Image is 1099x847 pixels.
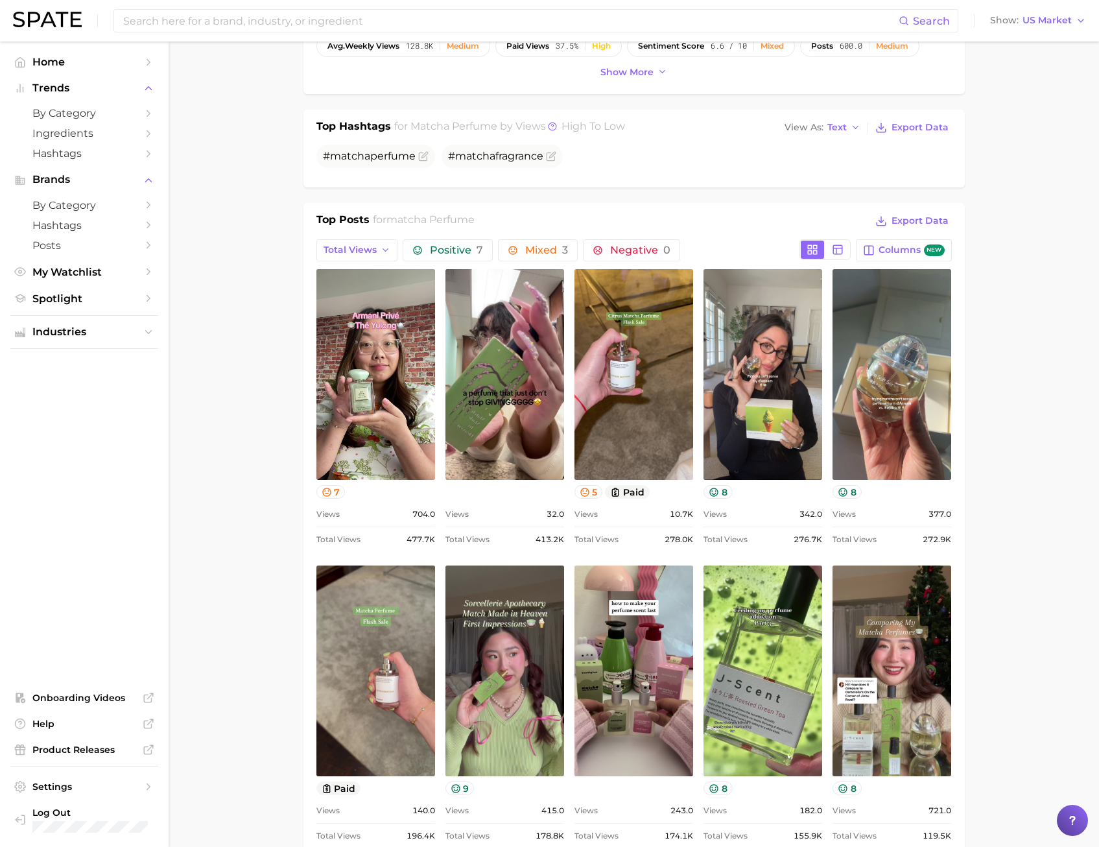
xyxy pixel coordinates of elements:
[32,56,136,68] span: Home
[1022,17,1072,24] span: US Market
[10,195,158,215] a: by Category
[833,828,877,844] span: Total Views
[330,150,370,162] span: matcha
[316,803,340,818] span: Views
[923,532,951,547] span: 272.9k
[833,532,877,547] span: Total Views
[13,12,82,27] img: SPATE
[592,42,611,51] div: High
[781,119,864,136] button: View AsText
[703,828,748,844] span: Total Views
[799,507,822,522] span: 342.0
[122,10,899,32] input: Search here for a brand, industry, or ingredient
[10,688,158,708] a: Onboarding Videos
[32,781,136,793] span: Settings
[785,124,823,131] span: View As
[600,67,654,78] span: Show more
[10,215,158,235] a: Hashtags
[670,507,693,522] span: 10.7k
[323,150,416,162] span: #
[445,803,469,818] span: Views
[412,507,435,522] span: 704.0
[327,41,345,51] abbr: average
[794,532,822,547] span: 276.7k
[711,42,747,51] span: 6.6 / 10
[924,245,945,257] span: new
[800,35,919,57] button: posts600.0Medium
[394,119,625,137] h2: for by Views
[605,485,650,499] button: paid
[324,245,377,256] span: Total Views
[833,803,856,818] span: Views
[10,803,158,837] a: Log out. Currently logged in with e-mail jacob.demos@robertet.com.
[316,532,360,547] span: Total Views
[892,122,949,133] span: Export Data
[610,245,670,256] span: Negative
[10,740,158,759] a: Product Releases
[32,266,136,278] span: My Watchlist
[506,42,549,51] span: paid views
[10,103,158,123] a: by Category
[32,219,136,232] span: Hashtags
[665,532,693,547] span: 278.0k
[574,507,598,522] span: Views
[316,35,490,57] button: avg.weekly views128.8kMedium
[923,828,951,844] span: 119.5k
[546,151,556,161] button: Flag as miscategorized or irrelevant
[10,170,158,189] button: Brands
[556,42,578,51] span: 37.5%
[316,507,340,522] span: Views
[703,485,733,499] button: 8
[561,120,625,132] span: high to low
[10,262,158,282] a: My Watchlist
[370,150,416,162] span: perfume
[913,15,950,27] span: Search
[876,42,908,51] div: Medium
[879,245,944,257] span: Columns
[799,803,822,818] span: 182.0
[562,244,568,256] span: 3
[703,803,727,818] span: Views
[536,532,564,547] span: 413.2k
[445,828,490,844] span: Total Views
[430,245,483,256] span: Positive
[316,781,361,795] button: paid
[32,174,136,185] span: Brands
[833,781,862,795] button: 8
[10,235,158,256] a: Posts
[455,150,495,162] span: matcha
[32,744,136,756] span: Product Releases
[386,213,475,226] span: matcha perfume
[638,42,704,51] span: sentiment score
[32,82,136,94] span: Trends
[10,52,158,72] a: Home
[872,119,951,137] button: Export Data
[447,42,479,51] div: Medium
[407,828,435,844] span: 196.4k
[547,507,564,522] span: 32.0
[10,123,158,143] a: Ingredients
[627,35,795,57] button: sentiment score6.6 / 10Mixed
[32,807,159,818] span: Log Out
[32,107,136,119] span: by Category
[833,507,856,522] span: Views
[412,803,435,818] span: 140.0
[32,718,136,730] span: Help
[32,239,136,252] span: Posts
[407,532,435,547] span: 477.7k
[794,828,822,844] span: 155.9k
[373,212,475,232] h2: for
[665,828,693,844] span: 174.1k
[10,78,158,98] button: Trends
[928,803,951,818] span: 721.0
[856,239,951,261] button: Columnsnew
[761,42,784,51] div: Mixed
[32,147,136,160] span: Hashtags
[670,803,693,818] span: 243.0
[536,828,564,844] span: 178.8k
[418,151,429,161] button: Flag as miscategorized or irrelevant
[597,64,671,81] button: Show more
[32,127,136,139] span: Ingredients
[448,150,543,162] span: # fragrance
[316,239,398,261] button: Total Views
